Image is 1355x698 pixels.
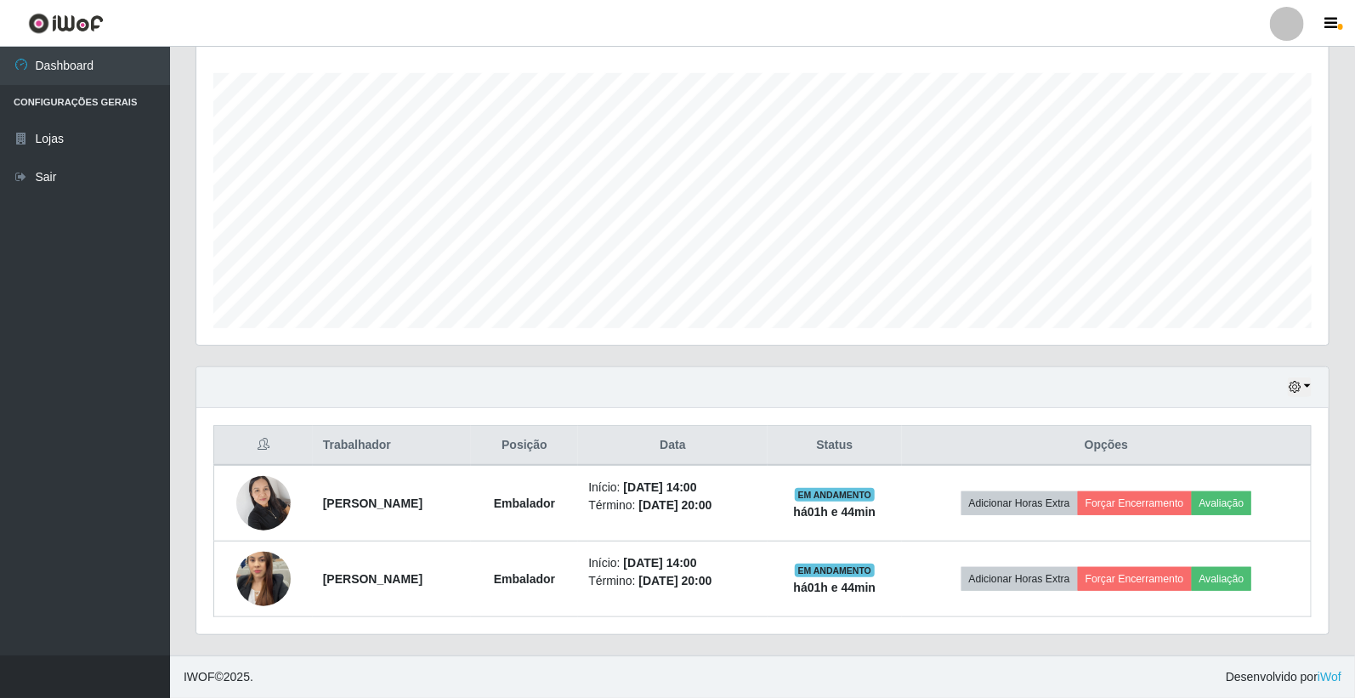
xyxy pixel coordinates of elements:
[1078,491,1192,515] button: Forçar Encerramento
[494,572,555,586] strong: Embalador
[471,426,579,466] th: Posição
[638,574,712,587] time: [DATE] 20:00
[588,497,757,514] li: Término:
[1192,567,1252,591] button: Avaliação
[638,498,712,512] time: [DATE] 20:00
[961,567,1078,591] button: Adicionar Horas Extra
[1318,670,1341,684] a: iWof
[578,426,767,466] th: Data
[1078,567,1192,591] button: Forçar Encerramento
[768,426,902,466] th: Status
[1192,491,1252,515] button: Avaliação
[28,13,104,34] img: CoreUI Logo
[313,426,471,466] th: Trabalhador
[795,488,876,502] span: EM ANDAMENTO
[624,556,697,570] time: [DATE] 14:00
[795,564,876,577] span: EM ANDAMENTO
[624,480,697,494] time: [DATE] 14:00
[902,426,1311,466] th: Opções
[1226,668,1341,686] span: Desenvolvido por
[794,505,876,519] strong: há 01 h e 44 min
[323,572,422,586] strong: [PERSON_NAME]
[494,497,555,510] strong: Embalador
[794,581,876,594] strong: há 01 h e 44 min
[588,572,757,590] li: Término:
[236,531,291,627] img: 1724785925526.jpeg
[588,479,757,497] li: Início:
[588,554,757,572] li: Início:
[184,668,253,686] span: © 2025 .
[961,491,1078,515] button: Adicionar Horas Extra
[323,497,422,510] strong: [PERSON_NAME]
[184,670,215,684] span: IWOF
[236,467,291,539] img: 1722007663957.jpeg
